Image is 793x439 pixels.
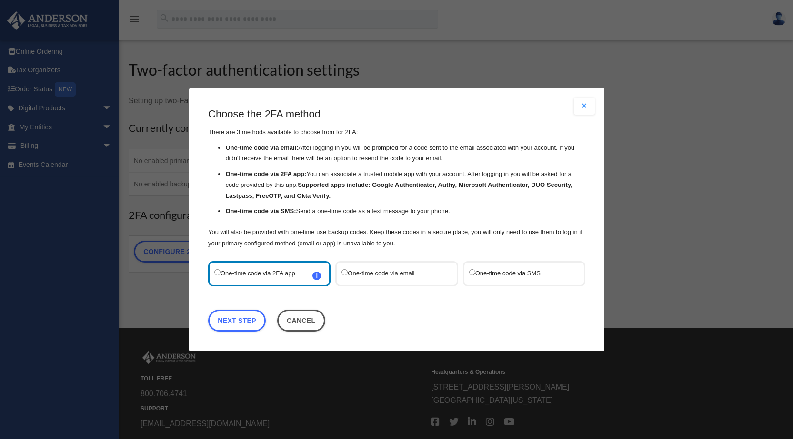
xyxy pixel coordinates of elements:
span: i [312,271,321,280]
strong: Supported apps include: Google Authenticator, Authy, Microsoft Authenticator, DUO Security, Lastp... [225,181,572,199]
li: After logging in you will be prompted for a code sent to the email associated with your account. ... [225,142,585,164]
div: There are 3 methods available to choose from for 2FA: [208,107,585,249]
input: One-time code via SMS [469,269,475,275]
label: One-time code via 2FA app [214,267,315,280]
label: One-time code via SMS [469,267,569,280]
a: Next Step [208,309,266,331]
input: One-time code via 2FA appi [214,269,221,275]
h3: Choose the 2FA method [208,107,585,122]
strong: One-time code via email: [225,144,298,151]
button: Close modal [574,98,595,115]
li: You can associate a trusted mobile app with your account. After logging in you will be asked for ... [225,169,585,201]
p: You will also be provided with one-time use backup codes. Keep these codes in a secure place, you... [208,226,585,249]
strong: One-time code via 2FA app: [225,170,306,177]
input: One-time code via email [341,269,348,275]
li: Send a one-time code as a text message to your phone. [225,206,585,217]
label: One-time code via email [341,267,442,280]
button: Close this dialog window [277,309,325,331]
strong: One-time code via SMS: [225,207,296,215]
